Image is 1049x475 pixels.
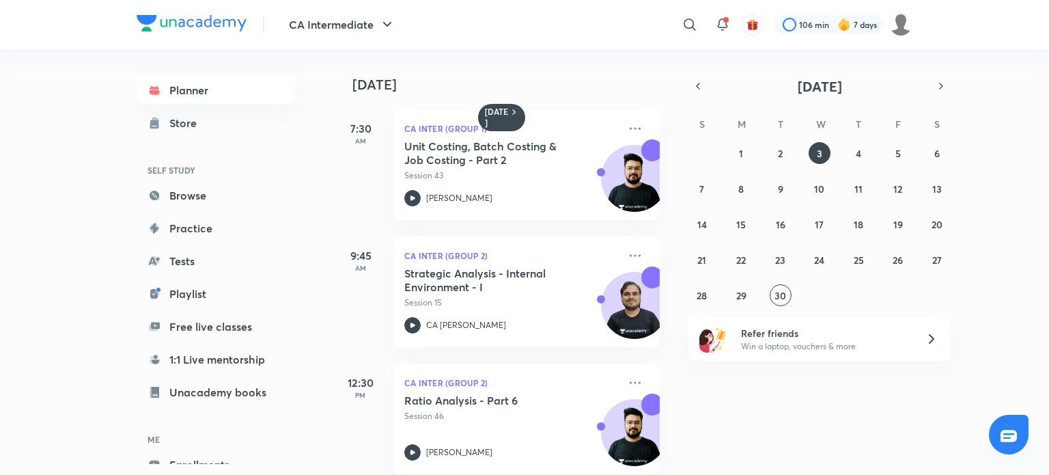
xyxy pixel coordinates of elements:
[708,77,932,96] button: [DATE]
[333,375,388,391] h5: 12:30
[778,118,783,131] abbr: Tuesday
[333,391,388,399] p: PM
[895,147,901,160] abbr: September 5, 2025
[691,284,713,306] button: September 28, 2025
[736,254,746,267] abbr: September 22, 2025
[932,254,942,267] abbr: September 27, 2025
[691,178,713,200] button: September 7, 2025
[809,178,830,200] button: September 10, 2025
[809,213,830,235] button: September 17, 2025
[770,213,792,235] button: September 16, 2025
[887,142,909,164] button: September 5, 2025
[887,178,909,200] button: September 12, 2025
[137,15,247,35] a: Company Logo
[887,249,909,271] button: September 26, 2025
[352,77,673,93] h4: [DATE]
[770,178,792,200] button: September 9, 2025
[893,218,903,231] abbr: September 19, 2025
[775,254,785,267] abbr: September 23, 2025
[137,346,295,373] a: 1:1 Live mentorship
[770,142,792,164] button: September 2, 2025
[741,326,909,340] h6: Refer friends
[932,182,942,195] abbr: September 13, 2025
[699,182,704,195] abbr: September 7, 2025
[404,297,619,309] p: Session 15
[281,11,404,38] button: CA Intermediate
[333,137,388,145] p: AM
[602,152,667,218] img: Avatar
[738,118,746,131] abbr: Monday
[137,159,295,182] h6: SELF STUDY
[426,446,492,459] p: [PERSON_NAME]
[778,182,783,195] abbr: September 9, 2025
[776,218,785,231] abbr: September 16, 2025
[742,14,764,36] button: avatar
[889,13,912,36] img: dhanak
[809,142,830,164] button: September 3, 2025
[691,249,713,271] button: September 21, 2025
[137,247,295,275] a: Tests
[814,182,824,195] abbr: September 10, 2025
[817,147,822,160] abbr: September 3, 2025
[137,313,295,340] a: Free live classes
[404,267,574,294] h5: Strategic Analysis - Internal Environment - I
[730,213,752,235] button: September 15, 2025
[137,428,295,451] h6: ME
[926,213,948,235] button: September 20, 2025
[934,118,940,131] abbr: Saturday
[699,325,727,353] img: referral
[485,107,509,128] h6: [DATE]
[774,289,786,302] abbr: September 30, 2025
[736,218,746,231] abbr: September 15, 2025
[697,218,707,231] abbr: September 14, 2025
[809,249,830,271] button: September 24, 2025
[778,147,783,160] abbr: September 2, 2025
[926,142,948,164] button: September 6, 2025
[856,147,861,160] abbr: September 4, 2025
[697,254,706,267] abbr: September 21, 2025
[770,249,792,271] button: September 23, 2025
[404,169,619,182] p: Session 43
[137,77,295,104] a: Planner
[404,247,619,264] p: CA Inter (Group 2)
[137,109,295,137] a: Store
[602,280,667,345] img: Avatar
[814,254,824,267] abbr: September 24, 2025
[848,178,869,200] button: September 11, 2025
[770,284,792,306] button: September 30, 2025
[934,147,940,160] abbr: September 6, 2025
[137,15,247,31] img: Company Logo
[738,182,744,195] abbr: September 8, 2025
[691,213,713,235] button: September 14, 2025
[741,340,909,353] p: Win a laptop, vouchers & more
[893,182,902,195] abbr: September 12, 2025
[730,142,752,164] button: September 1, 2025
[848,142,869,164] button: September 4, 2025
[895,118,901,131] abbr: Friday
[404,394,574,407] h5: Ratio Analysis - Part 6
[404,410,619,422] p: Session 46
[816,118,826,131] abbr: Wednesday
[926,249,948,271] button: September 27, 2025
[137,215,295,242] a: Practice
[404,375,619,391] p: CA Inter (Group 2)
[169,115,205,131] div: Store
[404,139,574,167] h5: Unit Costing, Batch Costing & Job Costing - Part 2
[333,120,388,137] h5: 7:30
[854,218,863,231] abbr: September 18, 2025
[137,280,295,308] a: Playlist
[404,120,619,137] p: CA Inter (Group 1)
[815,218,824,231] abbr: September 17, 2025
[887,213,909,235] button: September 19, 2025
[848,249,869,271] button: September 25, 2025
[837,18,851,31] img: streak
[426,192,492,204] p: [PERSON_NAME]
[333,264,388,272] p: AM
[602,407,667,472] img: Avatar
[730,284,752,306] button: September 29, 2025
[926,178,948,200] button: September 13, 2025
[932,218,942,231] abbr: September 20, 2025
[746,18,759,31] img: avatar
[699,118,705,131] abbr: Sunday
[739,147,743,160] abbr: September 1, 2025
